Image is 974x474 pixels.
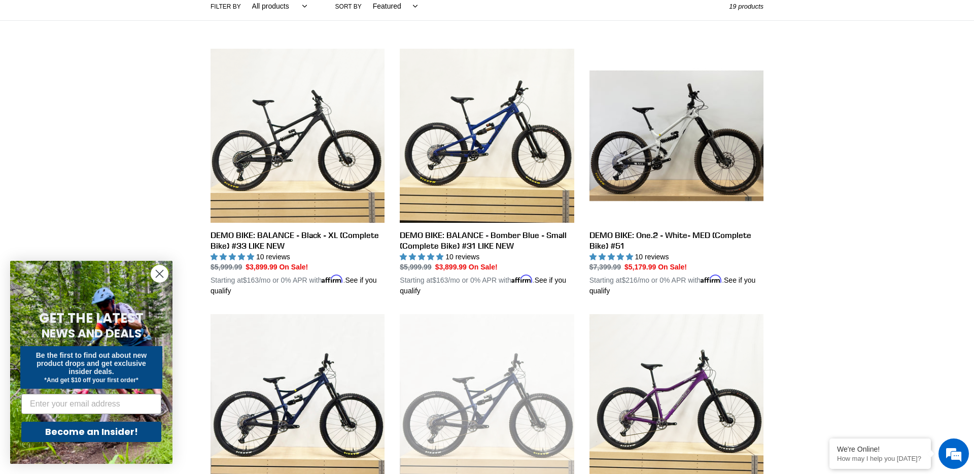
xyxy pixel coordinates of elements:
label: Sort by [335,2,362,11]
label: Filter by [211,2,241,11]
button: Become an Insider! [21,422,161,442]
span: 19 products [729,3,763,10]
button: Close dialog [151,265,168,283]
p: How may I help you today? [837,455,923,462]
span: NEWS AND DEALS [42,325,142,342]
span: Be the first to find out about new product drops and get exclusive insider deals. [36,351,147,376]
span: *And get $10 off your first order* [44,377,138,384]
input: Enter your email address [21,394,161,414]
div: We're Online! [837,445,923,453]
span: GET THE LATEST [39,309,144,327]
